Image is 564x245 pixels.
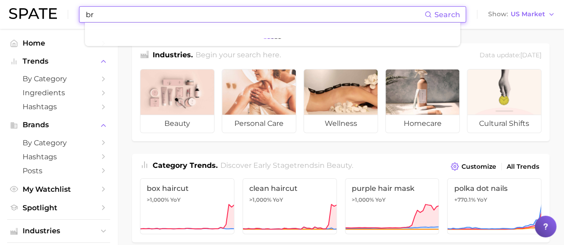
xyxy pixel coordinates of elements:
span: All Trends [507,163,539,171]
span: by Category [23,139,95,147]
a: by Category [7,136,110,150]
a: Hashtags [7,150,110,164]
span: Discover Early Stage trends in . [220,161,353,170]
a: Ingredients [7,86,110,100]
a: My Watchlist [7,182,110,196]
span: by Category [23,74,95,83]
input: Search here for a brand, industry, or ingredient [85,7,424,22]
span: Home [23,39,95,47]
span: cultural shifts [467,115,541,133]
a: homecare [385,69,460,133]
span: +770.1% [454,196,475,203]
a: personal care [222,69,296,133]
span: Spotlight [23,203,95,212]
a: Spotlight [7,201,110,215]
a: Posts [7,164,110,178]
h1: Industries. [153,50,193,62]
span: purple hair mask [352,184,433,193]
a: polka dot nails+770.1% YoY [447,178,541,234]
span: YoY [476,196,487,203]
span: YoY [375,196,386,203]
span: Brands [23,121,95,129]
span: >1,000% [147,196,169,203]
a: wellness [303,69,378,133]
span: Hashtags [23,153,95,161]
img: SPATE [9,8,57,19]
span: Search [434,10,460,19]
span: Show [488,12,508,17]
span: box haircut [147,184,228,193]
a: beauty [140,69,214,133]
span: Category Trends . [153,161,218,170]
span: Trends [23,57,95,65]
span: personal care [222,115,296,133]
span: clean haircut [249,184,330,193]
div: Data update: [DATE] [480,50,541,62]
span: homecare [386,115,459,133]
a: Home [7,36,110,50]
span: Industries [23,227,95,235]
button: Brands [7,118,110,132]
span: YoY [170,196,181,203]
span: US Market [511,12,545,17]
span: beauty [140,115,214,133]
a: Hashtags [7,100,110,114]
button: Trends [7,55,110,68]
a: by Category [7,72,110,86]
span: Ingredients [23,88,95,97]
a: purple hair mask>1,000% YoY [345,178,439,234]
h2: Begin your search here. [196,50,281,62]
span: >1,000% [249,196,271,203]
span: beauty [326,161,352,170]
a: box haircut>1,000% YoY [140,178,234,234]
span: My Watchlist [23,185,95,194]
button: Customize [448,160,499,173]
span: Hashtags [23,102,95,111]
a: All Trends [504,161,541,173]
span: wellness [304,115,378,133]
a: cultural shifts [467,69,541,133]
span: >1,000% [352,196,374,203]
span: Posts [23,166,95,175]
a: clean haircut>1,000% YoY [242,178,337,234]
button: Industries [7,224,110,238]
span: YoY [273,196,283,203]
button: ShowUS Market [486,9,557,20]
span: polka dot nails [454,184,535,193]
span: Customize [461,163,496,171]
